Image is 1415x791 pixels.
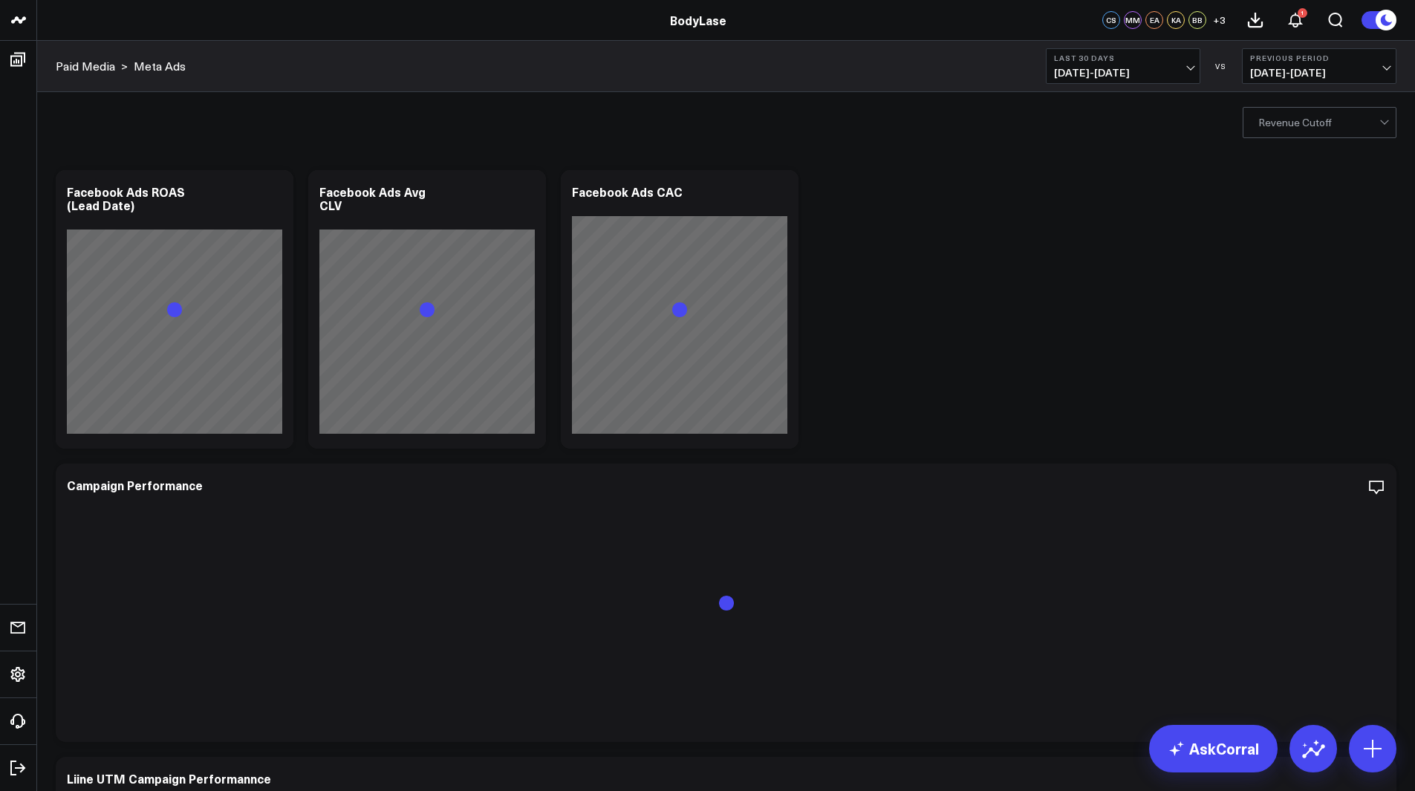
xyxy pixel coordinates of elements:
div: EA [1145,11,1163,29]
div: VS [1208,62,1235,71]
div: Facebook Ads ROAS (Lead Date) [67,183,185,213]
a: AskCorral [1149,725,1278,772]
div: Liine UTM Campaign Performannce [67,770,271,787]
div: CS [1102,11,1120,29]
a: Meta Ads [134,58,186,74]
div: > [56,58,128,74]
button: +3 [1210,11,1228,29]
span: [DATE] - [DATE] [1054,67,1192,79]
a: Paid Media [56,58,115,74]
b: Previous Period [1250,53,1388,62]
div: BB [1188,11,1206,29]
span: + 3 [1213,15,1226,25]
div: Facebook Ads CAC [572,183,683,200]
a: BodyLase [670,12,726,28]
div: 1 [1298,8,1307,18]
button: Last 30 Days[DATE]-[DATE] [1046,48,1200,84]
div: MM [1124,11,1142,29]
b: Last 30 Days [1054,53,1192,62]
div: Facebook Ads Avg CLV [319,183,426,213]
button: Previous Period[DATE]-[DATE] [1242,48,1396,84]
span: [DATE] - [DATE] [1250,67,1388,79]
div: Campaign Performance [67,477,203,493]
div: KA [1167,11,1185,29]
